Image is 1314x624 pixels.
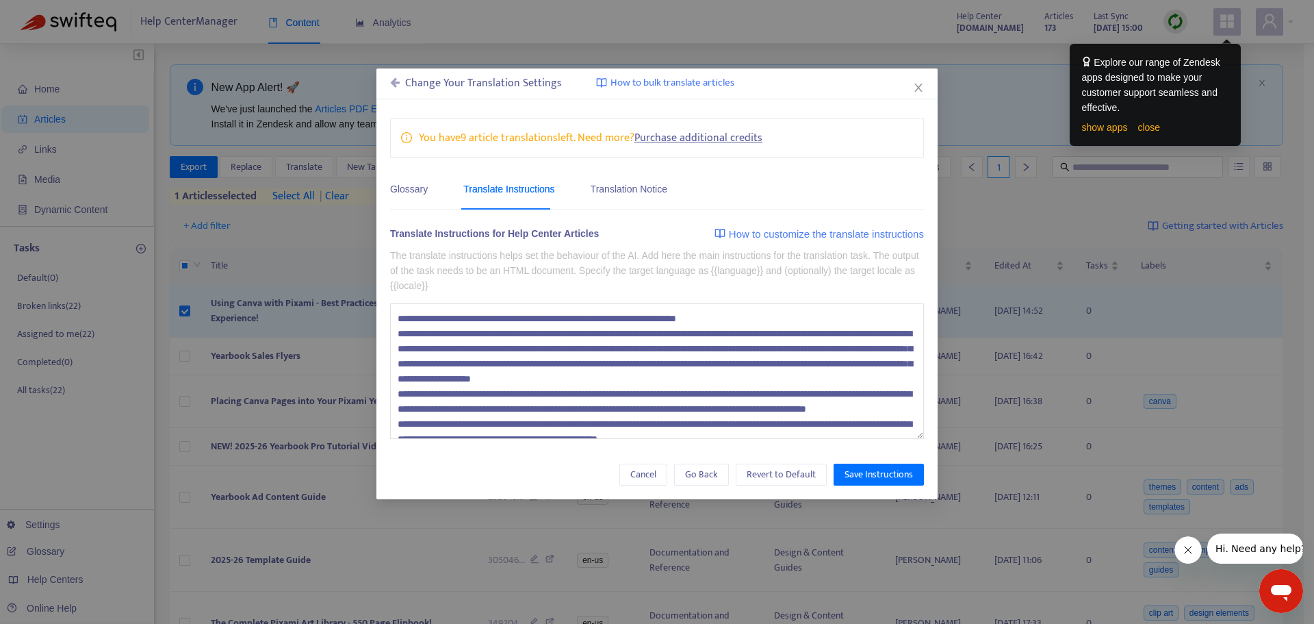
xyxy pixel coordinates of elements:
img: image-link [714,228,725,239]
iframe: Close message [1174,536,1202,564]
button: Save Instructions [834,464,924,486]
span: Cancel [630,467,656,482]
img: image-link [596,77,607,88]
div: Change Your Translation Settings [390,75,562,92]
a: How to bulk translate articles [596,75,734,91]
a: show apps [1082,122,1128,133]
span: Revert to Default [747,467,816,482]
div: Translate Instructions [463,182,554,197]
a: How to customize the translate instructions [714,226,924,242]
div: Glossary [390,182,428,197]
span: Hi. Need any help? [8,10,99,21]
span: How to customize the translate instructions [729,226,924,242]
button: Go Back [674,464,729,486]
span: How to bulk translate articles [610,75,734,91]
span: Go Back [685,467,718,482]
iframe: Button to launch messaging window [1259,569,1303,613]
span: info-circle [401,129,412,143]
span: Save Instructions [845,467,913,482]
p: The translate instructions helps set the behaviour of the AI. Add here the main instructions for ... [390,248,924,293]
a: Purchase additional credits [634,129,762,147]
a: close [1137,122,1160,133]
iframe: Message from company [1207,534,1303,564]
span: close [913,82,924,93]
button: Revert to Default [736,464,827,486]
div: Translate Instructions for Help Center Articles [390,226,599,246]
button: Close [911,80,926,95]
div: Translation Notice [591,182,667,197]
button: Cancel [619,464,667,486]
div: Explore our range of Zendesk apps designed to make your customer support seamless and effective. [1082,55,1228,115]
p: You have 9 article translations left. Need more? [419,129,762,147]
